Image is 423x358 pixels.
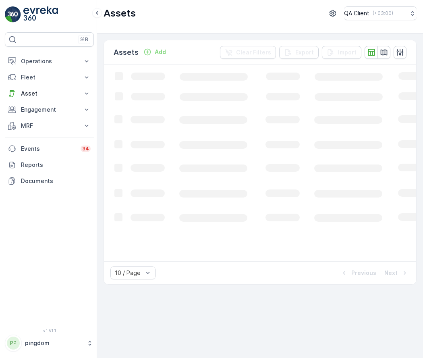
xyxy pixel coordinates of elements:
[5,173,94,189] a: Documents
[384,268,410,278] button: Next
[339,268,377,278] button: Previous
[322,46,361,59] button: Import
[5,328,94,333] span: v 1.51.1
[21,89,78,98] p: Asset
[140,47,169,57] button: Add
[5,118,94,134] button: MRF
[21,161,91,169] p: Reports
[21,145,76,153] p: Events
[5,69,94,85] button: Fleet
[384,269,398,277] p: Next
[82,146,89,152] p: 34
[373,10,393,17] p: ( +03:00 )
[279,46,319,59] button: Export
[5,53,94,69] button: Operations
[344,9,369,17] p: QA Client
[21,57,78,65] p: Operations
[104,7,136,20] p: Assets
[5,157,94,173] a: Reports
[23,6,58,23] img: logo_light-DOdMpM7g.png
[344,6,417,20] button: QA Client(+03:00)
[295,48,314,56] p: Export
[21,73,78,81] p: Fleet
[338,48,357,56] p: Import
[5,141,94,157] a: Events34
[21,122,78,130] p: MRF
[114,47,139,58] p: Assets
[236,48,271,56] p: Clear Filters
[155,48,166,56] p: Add
[21,106,78,114] p: Engagement
[220,46,276,59] button: Clear Filters
[351,269,376,277] p: Previous
[25,339,83,347] p: pingdom
[21,177,91,185] p: Documents
[5,6,21,23] img: logo
[5,85,94,102] button: Asset
[7,337,20,350] div: PP
[5,102,94,118] button: Engagement
[5,335,94,352] button: PPpingdom
[80,36,88,43] p: ⌘B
